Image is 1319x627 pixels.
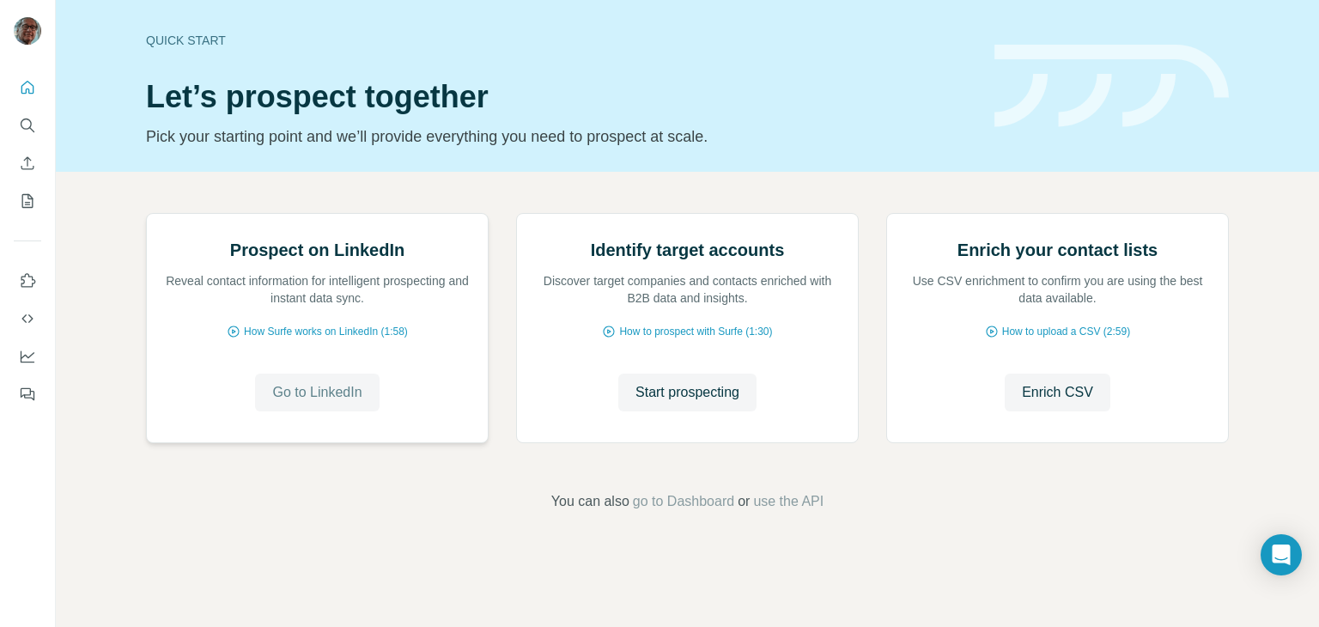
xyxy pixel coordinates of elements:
[14,379,41,410] button: Feedback
[255,374,379,411] button: Go to LinkedIn
[534,272,841,307] p: Discover target companies and contacts enriched with B2B data and insights.
[14,17,41,45] img: Avatar
[14,110,41,141] button: Search
[164,272,471,307] p: Reveal contact information for intelligent prospecting and instant data sync.
[753,491,824,512] button: use the API
[904,272,1211,307] p: Use CSV enrichment to confirm you are using the best data available.
[1261,534,1302,575] div: Open Intercom Messenger
[14,72,41,103] button: Quick start
[14,303,41,334] button: Use Surfe API
[551,491,629,512] span: You can also
[635,382,739,403] span: Start prospecting
[591,238,785,262] h2: Identify target accounts
[957,238,1158,262] h2: Enrich your contact lists
[1002,324,1130,339] span: How to upload a CSV (2:59)
[14,186,41,216] button: My lists
[738,491,750,512] span: or
[146,32,974,49] div: Quick start
[633,491,734,512] button: go to Dashboard
[272,382,362,403] span: Go to LinkedIn
[994,45,1229,128] img: banner
[1005,374,1110,411] button: Enrich CSV
[146,125,974,149] p: Pick your starting point and we’ll provide everything you need to prospect at scale.
[1022,382,1093,403] span: Enrich CSV
[618,374,757,411] button: Start prospecting
[230,238,404,262] h2: Prospect on LinkedIn
[14,265,41,296] button: Use Surfe on LinkedIn
[14,148,41,179] button: Enrich CSV
[14,341,41,372] button: Dashboard
[244,324,408,339] span: How Surfe works on LinkedIn (1:58)
[146,80,974,114] h1: Let’s prospect together
[619,324,772,339] span: How to prospect with Surfe (1:30)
